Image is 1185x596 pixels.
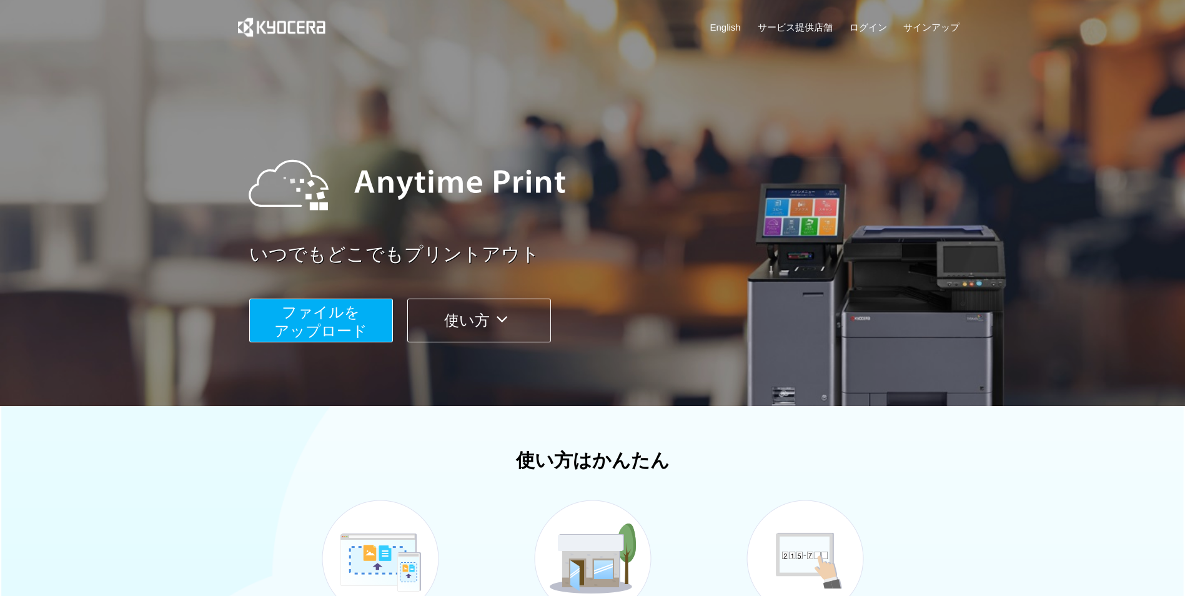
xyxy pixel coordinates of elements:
a: English [710,21,741,34]
a: ログイン [850,21,887,34]
a: いつでもどこでもプリントアウト [249,241,968,268]
a: サービス提供店舗 [758,21,833,34]
a: サインアップ [903,21,959,34]
span: ファイルを ​​アップロード [274,304,367,339]
button: 使い方 [407,299,551,342]
button: ファイルを​​アップロード [249,299,393,342]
